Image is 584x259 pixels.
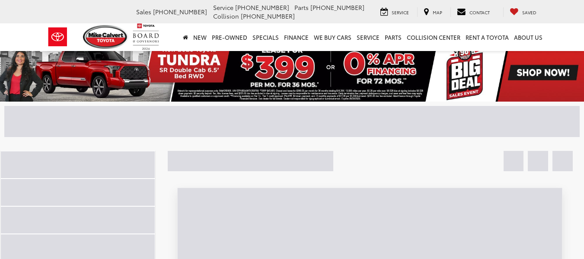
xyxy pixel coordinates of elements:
[450,7,496,17] a: Contact
[522,9,536,16] span: Saved
[41,23,74,51] img: Toyota
[180,23,191,51] a: Home
[213,3,233,12] span: Service
[511,23,545,51] a: About Us
[354,23,382,51] a: Service
[235,3,289,12] span: [PHONE_NUMBER]
[392,9,409,16] span: Service
[241,12,295,20] span: [PHONE_NUMBER]
[153,7,207,16] span: [PHONE_NUMBER]
[417,7,449,17] a: Map
[433,9,442,16] span: Map
[250,23,281,51] a: Specials
[404,23,463,51] a: Collision Center
[294,3,309,12] span: Parts
[503,7,543,17] a: My Saved Vehicles
[213,12,239,20] span: Collision
[463,23,511,51] a: Rent a Toyota
[191,23,209,51] a: New
[469,9,490,16] span: Contact
[382,23,404,51] a: Parts
[281,23,311,51] a: Finance
[310,3,364,12] span: [PHONE_NUMBER]
[374,7,415,17] a: Service
[83,25,129,49] img: Mike Calvert Toyota
[136,7,151,16] span: Sales
[209,23,250,51] a: Pre-Owned
[311,23,354,51] a: WE BUY CARS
